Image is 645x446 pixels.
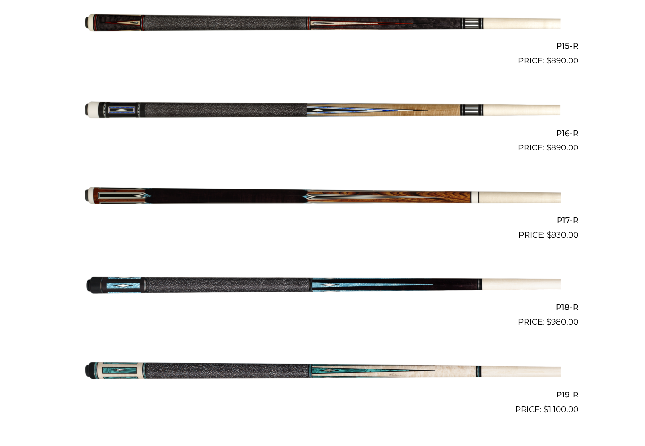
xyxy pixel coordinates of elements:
span: $ [546,56,551,66]
a: P19-R $1,100.00 [67,333,578,416]
h2: P16-R [67,125,578,142]
img: P17-R [84,158,561,238]
h2: P18-R [67,299,578,317]
span: $ [543,405,548,414]
a: P18-R $980.00 [67,246,578,329]
a: P17-R $930.00 [67,158,578,241]
span: $ [547,231,552,240]
bdi: 980.00 [546,317,578,327]
bdi: 890.00 [546,143,578,153]
span: $ [546,143,551,153]
h2: P17-R [67,212,578,229]
h2: P15-R [67,38,578,55]
img: P16-R [84,71,561,151]
bdi: 890.00 [546,56,578,66]
bdi: 930.00 [547,231,578,240]
span: $ [546,317,551,327]
a: P16-R $890.00 [67,71,578,154]
h2: P19-R [67,386,578,403]
img: P19-R [84,333,561,412]
bdi: 1,100.00 [543,405,578,414]
img: P18-R [84,246,561,325]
